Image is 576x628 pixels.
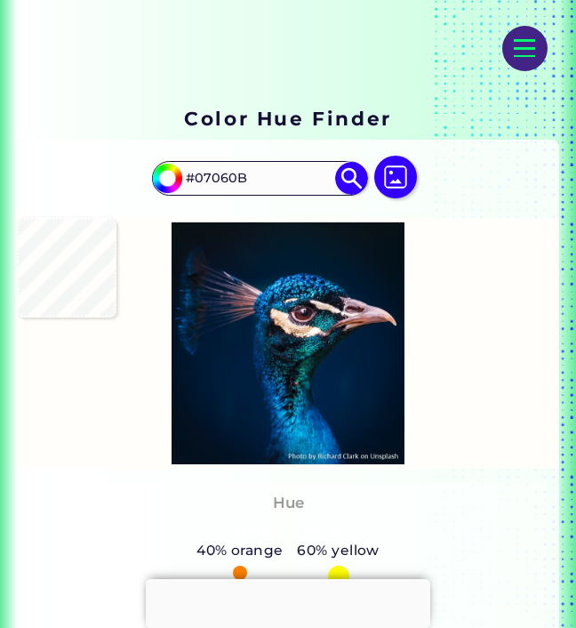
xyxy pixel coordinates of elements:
[273,490,304,516] h4: Hue
[180,164,340,193] input: type color..
[189,539,290,562] h5: 40% orange
[374,156,417,198] img: icon picture
[21,222,554,464] img: img_pavlin.jpg
[291,539,387,562] h5: 60% yellow
[184,105,391,132] h1: Color Hue Finder
[335,162,368,195] img: icon search
[220,519,356,540] h3: Orangy Yellow
[146,579,430,624] iframe: Advertisement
